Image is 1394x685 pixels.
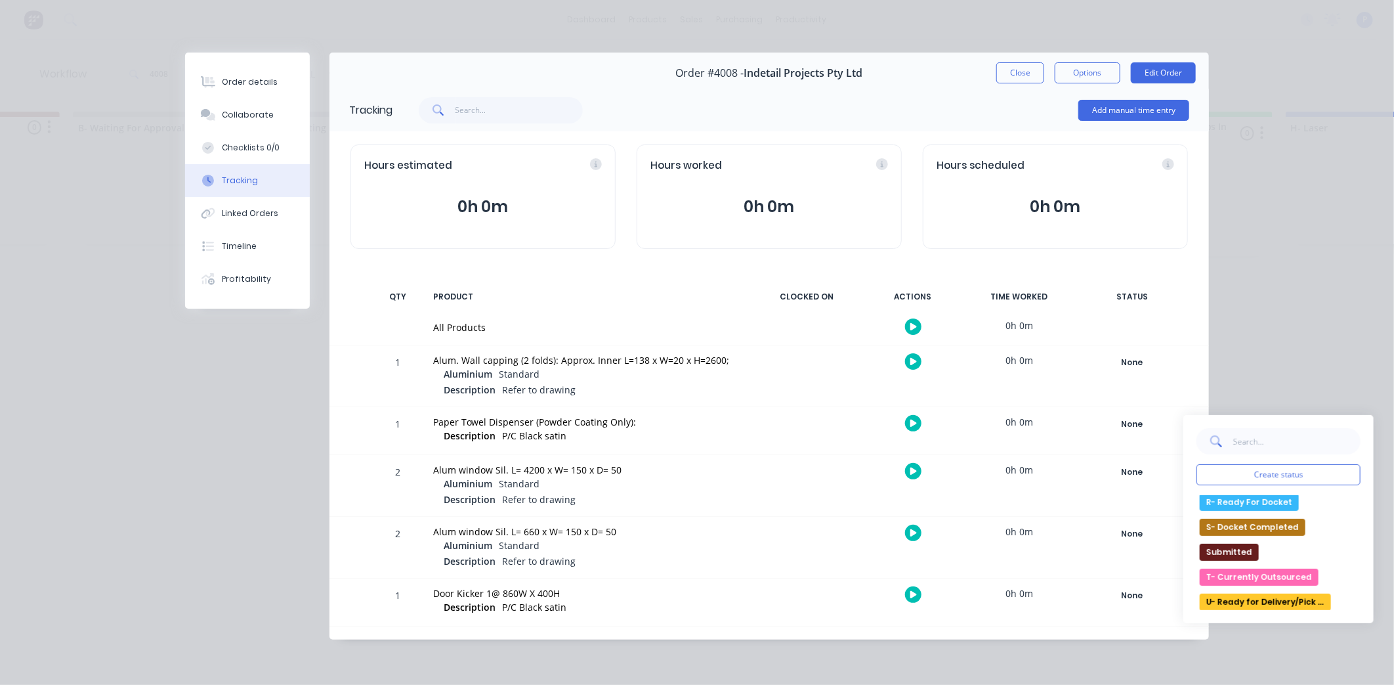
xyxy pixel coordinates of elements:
[185,164,310,197] button: Tracking
[364,194,602,219] button: 0h 0m
[433,320,742,334] div: All Products
[1196,464,1361,485] button: Create status
[996,62,1044,83] button: Close
[444,493,496,506] span: Description
[499,539,539,552] span: Standard
[444,600,496,614] span: Description
[185,131,310,164] button: Checklists 0/0
[502,601,566,613] span: P/C Black satin
[349,102,392,118] div: Tracking
[364,158,452,173] span: Hours estimated
[1085,416,1179,433] div: None
[185,66,310,99] button: Order details
[1084,353,1180,372] button: None
[433,353,742,367] div: Alum. Wall capping (2 folds): Approx. Inner L=138 x W=20 x H=2600;
[757,283,856,311] div: CLOCKED ON
[502,384,576,396] span: Refer to drawing
[185,263,310,296] button: Profitability
[222,240,257,252] div: Timeline
[1131,62,1196,83] button: Edit Order
[676,67,744,79] span: Order #4008 -
[1200,494,1299,511] button: R- Ready For Docket
[222,109,274,121] div: Collaborate
[222,273,271,285] div: Profitability
[502,555,576,567] span: Refer to drawing
[1200,519,1305,536] button: S- Docket Completed
[970,455,1068,485] div: 0h 0m
[1200,544,1259,561] button: Submitted
[444,429,496,443] span: Description
[650,158,722,173] span: Hours worked
[1084,525,1180,543] button: None
[222,142,280,154] div: Checklists 0/0
[444,383,496,397] span: Description
[937,194,1174,219] button: 0h 0m
[502,430,566,442] span: P/C Black satin
[1084,415,1180,433] button: None
[425,283,750,311] div: PRODUCT
[970,283,1068,311] div: TIME WORKED
[433,525,742,539] div: Alum window Sil. L= 660 x W= 150 x D= 50
[1085,354,1179,371] div: None
[378,457,417,516] div: 2
[444,477,492,491] span: Aluminium
[222,208,278,219] div: Linked Orders
[1085,587,1179,604] div: None
[433,586,742,600] div: Door Kicker 1@ 860W X 400H
[1085,525,1179,542] div: None
[455,97,583,123] input: Search...
[222,76,278,88] div: Order details
[937,158,1024,173] span: Hours scheduled
[650,194,888,219] button: 0h 0m
[378,519,417,578] div: 2
[1076,283,1188,311] div: STATUS
[378,347,417,407] div: 1
[1084,463,1180,481] button: None
[1084,586,1180,605] button: None
[1233,428,1361,454] input: Search...
[433,463,742,477] div: Alum window Sil. L= 4200 x W= 150 x D= 50
[444,367,492,381] span: Aluminium
[499,368,539,380] span: Standard
[1200,594,1331,611] button: U- Ready for Delivery/Pick Up
[970,579,1068,608] div: 0h 0m
[185,99,310,131] button: Collaborate
[1085,464,1179,481] div: None
[444,554,496,568] span: Description
[744,67,863,79] span: Indetail Projects Pty Ltd
[1055,62,1120,83] button: Options
[970,407,1068,437] div: 0h 0m
[222,175,258,187] div: Tracking
[499,477,539,490] span: Standard
[444,539,492,552] span: Aluminium
[378,409,417,454] div: 1
[864,283,962,311] div: ACTIONS
[970,311,1068,340] div: 0h 0m
[185,197,310,230] button: Linked Orders
[1200,569,1319,586] button: T- Currently Outsourced
[970,517,1068,546] div: 0h 0m
[502,493,576,506] span: Refer to drawing
[378,283,417,311] div: QTY
[185,230,310,263] button: Timeline
[970,345,1068,375] div: 0h 0m
[433,415,742,429] div: Paper Towel Dispenser (Powder Coating Only):
[1078,100,1189,121] button: Add manual time entry
[378,581,417,626] div: 1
